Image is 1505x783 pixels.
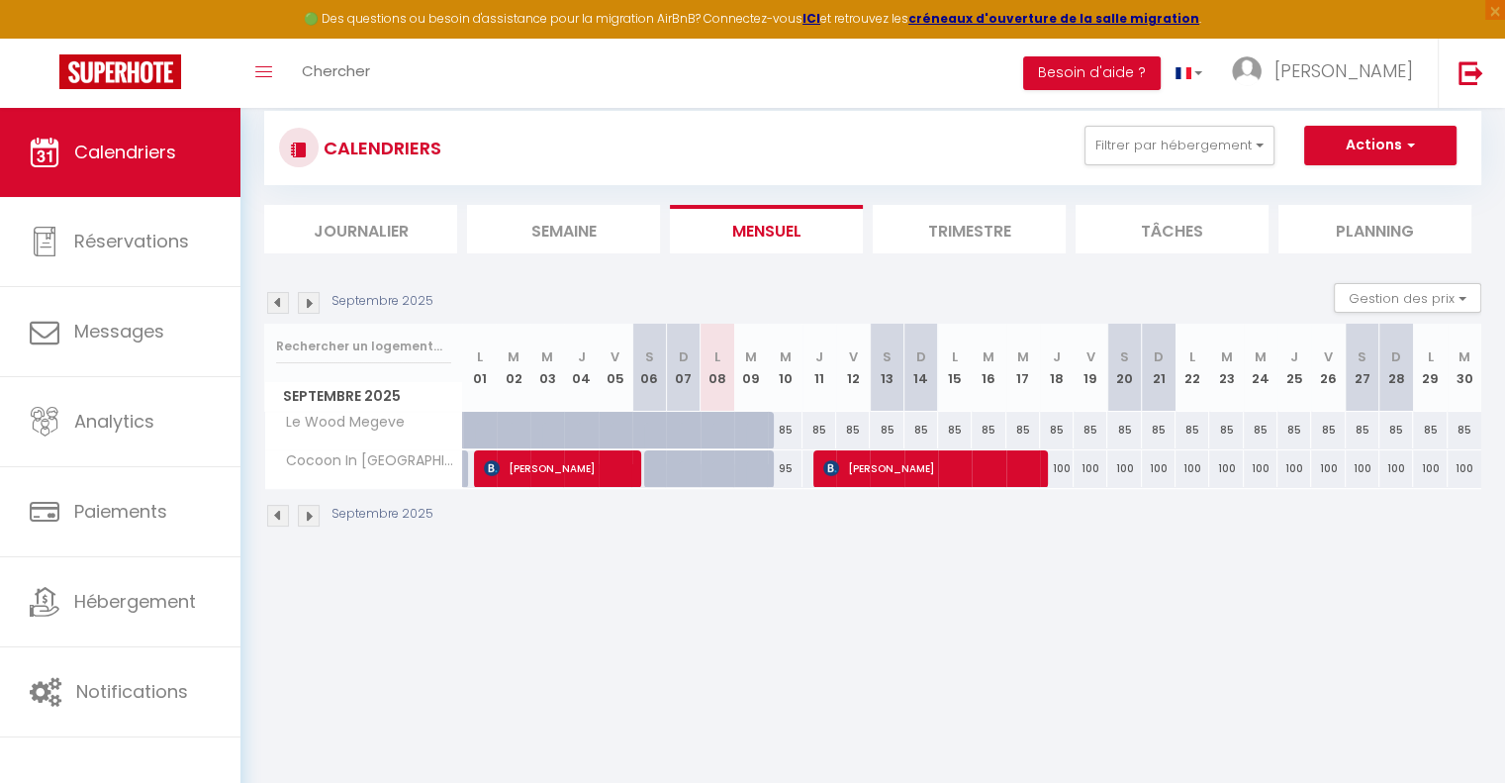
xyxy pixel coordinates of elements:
[1107,412,1141,448] div: 85
[1290,347,1298,366] abbr: J
[1358,347,1366,366] abbr: S
[1006,412,1040,448] div: 85
[1255,347,1267,366] abbr: M
[268,412,410,434] span: Le Wood Megeve
[497,324,530,412] th: 02
[1176,450,1209,487] div: 100
[1244,450,1277,487] div: 100
[870,324,903,412] th: 13
[611,347,619,366] abbr: V
[938,324,972,412] th: 15
[1107,324,1141,412] th: 20
[276,329,451,364] input: Rechercher un logement...
[1413,324,1447,412] th: 29
[1142,450,1176,487] div: 100
[541,347,553,366] abbr: M
[1448,450,1481,487] div: 100
[1120,347,1129,366] abbr: S
[815,347,823,366] abbr: J
[508,347,519,366] abbr: M
[319,126,441,170] h3: CALENDRIERS
[1040,412,1074,448] div: 85
[477,347,483,366] abbr: L
[666,324,700,412] th: 07
[530,324,564,412] th: 03
[1277,412,1311,448] div: 85
[904,412,938,448] div: 85
[1209,450,1243,487] div: 100
[1379,450,1413,487] div: 100
[1448,412,1481,448] div: 85
[714,347,720,366] abbr: L
[802,324,836,412] th: 11
[76,679,188,704] span: Notifications
[264,205,457,253] li: Journalier
[74,140,176,164] span: Calendriers
[745,347,757,366] abbr: M
[1278,205,1471,253] li: Planning
[1221,347,1233,366] abbr: M
[916,347,926,366] abbr: D
[938,412,972,448] div: 85
[1244,324,1277,412] th: 24
[849,347,858,366] abbr: V
[1346,450,1379,487] div: 100
[1311,450,1345,487] div: 100
[836,412,870,448] div: 85
[983,347,994,366] abbr: M
[1040,450,1074,487] div: 100
[74,319,164,343] span: Messages
[331,292,433,311] p: Septembre 2025
[1040,324,1074,412] th: 18
[331,505,433,524] p: Septembre 2025
[1154,347,1164,366] abbr: D
[1142,324,1176,412] th: 21
[1209,324,1243,412] th: 23
[768,450,801,487] div: 95
[1311,324,1345,412] th: 26
[802,412,836,448] div: 85
[836,324,870,412] th: 12
[74,409,154,434] span: Analytics
[578,347,586,366] abbr: J
[1311,412,1345,448] div: 85
[265,382,462,411] span: Septembre 2025
[1084,126,1274,165] button: Filtrer par hébergement
[870,412,903,448] div: 85
[823,449,1036,487] span: [PERSON_NAME]
[1006,324,1040,412] th: 17
[734,324,768,412] th: 09
[1176,324,1209,412] th: 22
[1448,324,1481,412] th: 30
[1458,347,1470,366] abbr: M
[484,449,629,487] span: [PERSON_NAME]
[645,347,654,366] abbr: S
[701,324,734,412] th: 08
[1176,412,1209,448] div: 85
[1074,450,1107,487] div: 100
[1244,412,1277,448] div: 85
[1334,283,1481,313] button: Gestion des prix
[952,347,958,366] abbr: L
[1427,347,1433,366] abbr: L
[1346,412,1379,448] div: 85
[1304,126,1457,165] button: Actions
[1017,347,1029,366] abbr: M
[467,205,660,253] li: Semaine
[972,324,1005,412] th: 16
[16,8,75,67] button: Ouvrir le widget de chat LiveChat
[1074,324,1107,412] th: 19
[1209,412,1243,448] div: 85
[1076,205,1269,253] li: Tâches
[1053,347,1061,366] abbr: J
[1074,412,1107,448] div: 85
[1379,412,1413,448] div: 85
[74,589,196,614] span: Hébergement
[1324,347,1333,366] abbr: V
[599,324,632,412] th: 05
[463,324,497,412] th: 01
[679,347,689,366] abbr: D
[1277,450,1311,487] div: 100
[1142,412,1176,448] div: 85
[904,324,938,412] th: 14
